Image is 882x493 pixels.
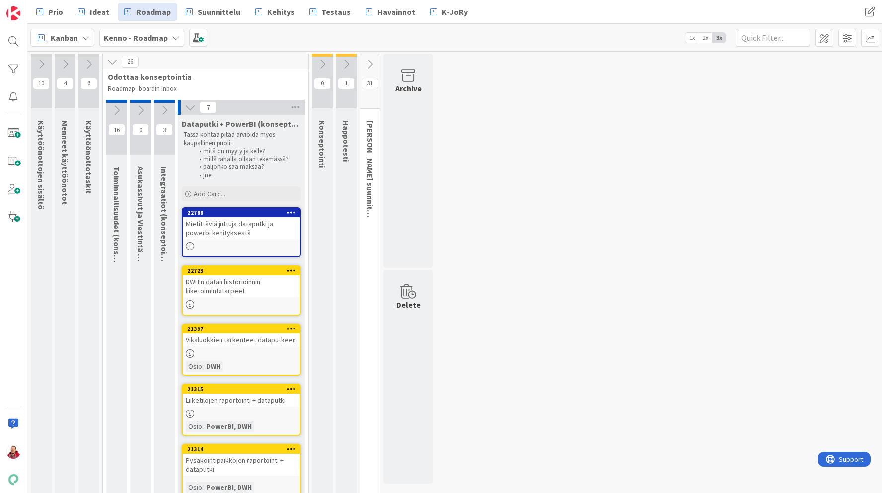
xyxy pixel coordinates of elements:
li: mitä on myyty ja kelle? [194,147,299,155]
a: K-JoRy [424,3,474,21]
span: Prio [48,6,63,18]
b: Kenno - Roadmap [104,33,168,43]
li: millä rahalla ollaan tekemässä? [194,155,299,163]
div: Liiketilojen raportointi + dataputki [183,394,300,407]
span: 1 [338,78,355,89]
span: 0 [132,124,149,136]
span: 16 [108,124,125,136]
div: 22788Mietittäviä juttuja dataputki ja powerbi kehityksestä [183,208,300,239]
span: 2x [699,33,712,43]
span: 4 [57,78,73,89]
a: Testaus [303,3,357,21]
span: Menneet käyttöönotot [60,120,70,205]
img: JS [6,445,20,459]
div: Delete [396,299,421,311]
span: Suunnittelu [198,6,240,18]
span: 26 [122,56,139,68]
span: Integraatiot (konseptointiin) [159,166,169,273]
span: Konseptointi [317,120,327,168]
div: Vikaluokkien tarkenteet dataputkeen [183,333,300,346]
a: Ideat [72,3,115,21]
span: 3 [156,124,173,136]
span: Roadmap [136,6,171,18]
div: 21315 [183,385,300,394]
span: Add Card... [194,189,225,198]
div: 21314 [183,445,300,454]
span: Dataputki + PowerBI (konseptointiin) [182,119,301,129]
input: Quick Filter... [736,29,810,47]
span: Toiminnallisuudet (konseptointiin) [112,166,122,294]
div: Osio [186,361,202,372]
span: Valmis suunnitteluun, odottaa kapaa [366,121,375,292]
div: 21315Liiketilojen raportointi + dataputki [183,385,300,407]
span: Käyttöönottotaskit [84,120,94,194]
a: 22723DWH:n datan historioinnin liiketoimintatarpeet [182,265,301,316]
li: jne. [194,171,299,179]
div: Archive [395,82,422,94]
div: 21397 [183,325,300,333]
a: 21397Vikaluokkien tarkenteet dataputkeenOsio:DWH [182,324,301,376]
span: Asukassivut ja Viestintä (konseptointiin) [136,166,146,314]
span: 3x [712,33,726,43]
p: Tässä kohtaa pitää arvioida myös kaupallinen puoli: [184,131,299,147]
span: Odottaa konseptointia [108,72,296,82]
li: paljonko saa maksaa? [194,163,299,171]
img: avatar [6,473,20,487]
div: 21314Pysäköintipaikkojen raportointi + dataputki [183,445,300,476]
span: Ideat [90,6,109,18]
p: Roadmap -boardin Inbox [108,85,303,93]
span: : [202,482,204,493]
a: Suunnittelu [180,3,246,21]
div: DWH [204,361,223,372]
span: 10 [33,78,50,89]
span: 7 [200,101,217,113]
a: Kehitys [249,3,300,21]
a: 22788Mietittäviä juttuja dataputki ja powerbi kehityksestä [182,207,301,257]
span: : [202,361,204,372]
div: 22723 [187,267,300,274]
div: 22723 [183,266,300,275]
div: 21315 [187,386,300,393]
span: 6 [80,78,97,89]
span: Testaus [321,6,351,18]
a: 21315Liiketilojen raportointi + dataputkiOsio:PowerBI, DWH [182,384,301,436]
span: K-JoRy [442,6,468,18]
div: 22788 [183,208,300,217]
span: 0 [314,78,331,89]
a: Roadmap [118,3,177,21]
div: 22788 [187,209,300,216]
div: Osio [186,482,202,493]
div: 21397Vikaluokkien tarkenteet dataputkeen [183,325,300,346]
div: PowerBI, DWH [204,482,254,493]
span: Support [21,1,45,13]
div: Pysäköintipaikkojen raportointi + dataputki [183,454,300,476]
a: Havainnot [360,3,421,21]
a: Prio [30,3,69,21]
div: Osio [186,421,202,432]
span: Kehitys [267,6,294,18]
img: Visit kanbanzone.com [6,6,20,20]
span: Kanban [51,32,78,44]
span: Havainnot [377,6,415,18]
div: 22723DWH:n datan historioinnin liiketoimintatarpeet [183,266,300,297]
span: Käyttöönottojen sisältö [36,120,46,210]
div: DWH:n datan historioinnin liiketoimintatarpeet [183,275,300,297]
div: 21314 [187,446,300,453]
div: 21397 [187,326,300,332]
span: 1x [685,33,699,43]
span: 31 [362,78,378,89]
div: Mietittäviä juttuja dataputki ja powerbi kehityksestä [183,217,300,239]
span: : [202,421,204,432]
span: Happotesti [341,120,351,162]
div: PowerBI, DWH [204,421,254,432]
